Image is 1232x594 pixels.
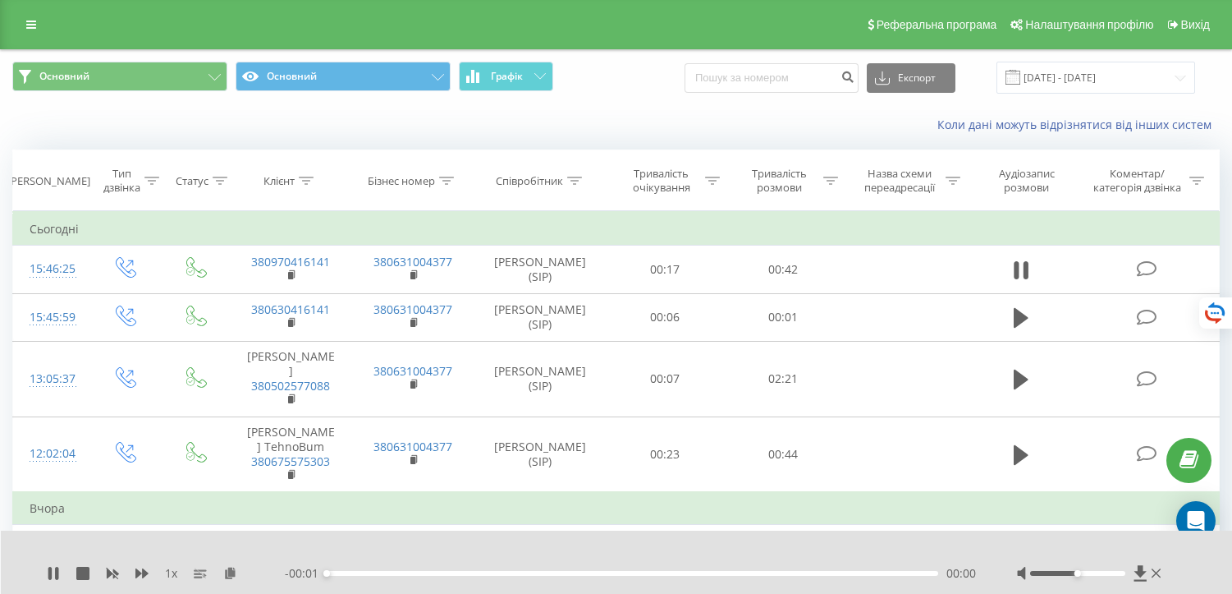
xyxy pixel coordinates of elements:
[496,174,563,188] div: Співробітник
[1025,18,1153,31] span: Налаштування профілю
[1176,501,1216,541] div: Open Intercom Messenger
[323,570,330,577] div: Accessibility label
[30,363,71,395] div: 13:05:37
[176,174,208,188] div: Статус
[724,293,842,341] td: 00:01
[459,62,553,91] button: Графік
[491,71,523,82] span: Графік
[474,417,607,492] td: [PERSON_NAME] (SIP)
[236,62,451,91] button: Основний
[13,213,1220,246] td: Сьогодні
[285,565,327,582] span: - 00:01
[251,378,330,394] a: 380502577088
[373,439,452,454] a: 380631004377
[1089,167,1185,195] div: Коментар/категорія дзвінка
[607,417,725,492] td: 00:23
[368,174,435,188] div: Бізнес номер
[373,254,452,269] a: 380631004377
[30,438,71,470] div: 12:02:04
[251,302,330,317] a: 380630416141
[39,70,89,83] span: Основний
[857,167,941,195] div: Назва схеми переадресації
[877,18,997,31] span: Реферальна програма
[30,302,71,334] div: 15:45:59
[607,293,725,341] td: 00:06
[373,302,452,317] a: 380631004377
[474,293,607,341] td: [PERSON_NAME] (SIP)
[937,117,1220,132] a: Коли дані можуть відрізнятися вiд інших систем
[474,246,607,293] td: [PERSON_NAME] (SIP)
[1074,570,1081,577] div: Accessibility label
[979,167,1074,195] div: Аудіозапис розмови
[1181,18,1210,31] span: Вихід
[263,174,295,188] div: Клієнт
[724,341,842,417] td: 02:21
[621,167,702,195] div: Тривалість очікування
[607,246,725,293] td: 00:17
[165,565,177,582] span: 1 x
[230,341,352,417] td: [PERSON_NAME]
[739,167,819,195] div: Тривалість розмови
[373,363,452,379] a: 380631004377
[251,254,330,269] a: 380970416141
[607,341,725,417] td: 00:07
[724,246,842,293] td: 00:42
[230,417,352,492] td: [PERSON_NAME] TehnoBum
[867,63,955,93] button: Експорт
[103,167,140,195] div: Тип дзвінка
[13,492,1220,525] td: Вчора
[7,174,90,188] div: [PERSON_NAME]
[685,63,859,93] input: Пошук за номером
[251,454,330,469] a: 380675575303
[474,341,607,417] td: [PERSON_NAME] (SIP)
[30,253,71,285] div: 15:46:25
[724,417,842,492] td: 00:44
[12,62,227,91] button: Основний
[946,565,976,582] span: 00:00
